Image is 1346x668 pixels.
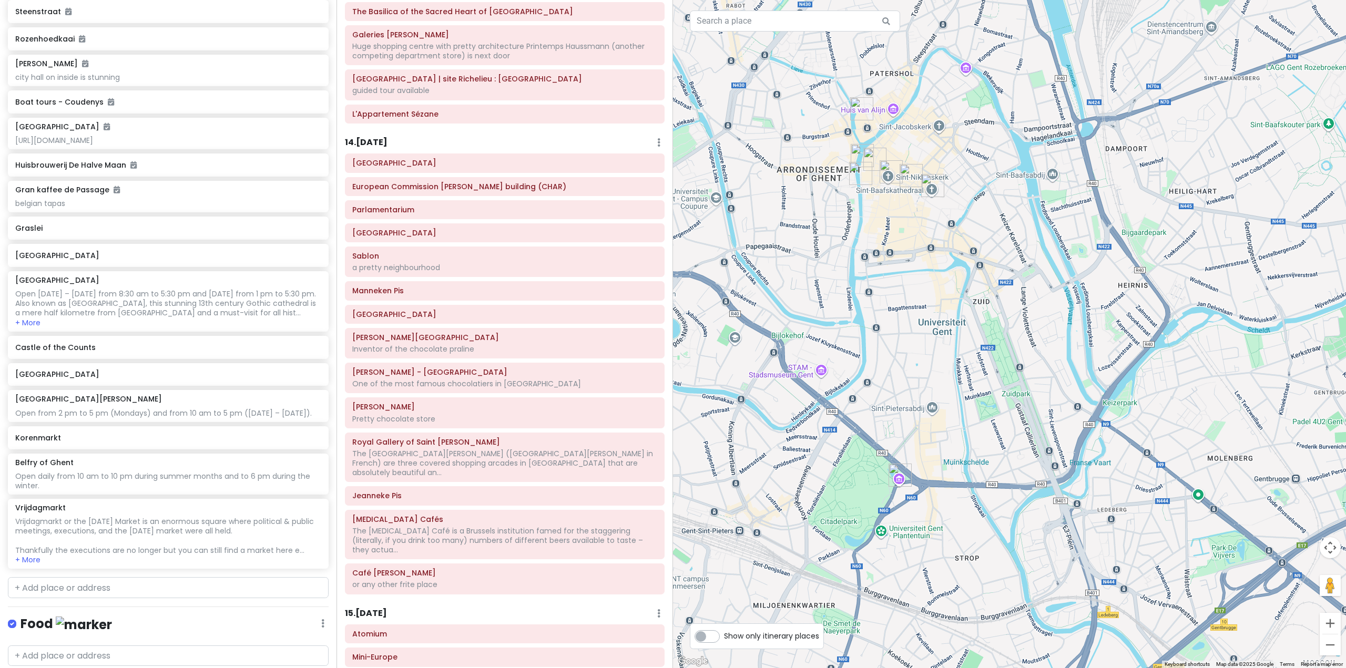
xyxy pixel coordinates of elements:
[352,30,657,39] h6: Galeries Lafayette Haussmann
[15,185,120,194] h6: Gran kaffee de Passage
[15,433,321,443] h6: Korenmarkt
[15,318,40,327] button: + More
[352,526,657,555] div: The [MEDICAL_DATA] Café is a Brussels institution famed for the staggering (literally, if you dri...
[352,414,657,424] div: Pretty chocolate store
[352,310,657,319] h6: Grand Place
[1165,661,1210,668] button: Keyboard shortcuts
[15,471,321,490] div: Open daily from 10 am to 10 pm during summer months and to 6 pm during the winter.
[352,228,657,238] h6: Royal Palace of Brussels
[900,164,923,187] div: Belfry of Ghent
[1216,661,1273,667] span: Map data ©2025 Google
[345,137,388,148] h6: 14 . [DATE]
[352,86,657,95] div: guided tour available
[15,199,321,208] div: belgian tapas
[352,437,657,447] h6: Royal Gallery of Saint Hubert
[1320,634,1341,655] button: Zoom out
[352,286,657,295] h6: Manneken Pis
[15,369,321,379] h6: [GEOGRAPHIC_DATA]
[15,394,162,404] h6: [GEOGRAPHIC_DATA][PERSON_NAME]
[352,515,657,524] h6: Delirium Cafés
[15,503,66,512] h6: Vrijdagmarkt
[15,555,40,564] button: + More
[352,7,657,16] h6: The Basilica of the Sacred Heart of Paris
[676,654,710,668] img: Google
[352,449,657,478] div: The [GEOGRAPHIC_DATA][PERSON_NAME] ([GEOGRAPHIC_DATA][PERSON_NAME] in French) are three covered s...
[8,645,329,666] input: + Add place or address
[15,275,99,285] h6: [GEOGRAPHIC_DATA]
[15,517,321,555] div: Vrijdagmarkt or the [DATE] Market is an enormous square where political & public meetings, execut...
[15,223,321,233] h6: Graslei
[690,11,900,32] input: Search a place
[345,608,387,619] h6: 15 . [DATE]
[352,580,657,589] div: or any other frite place
[130,161,137,169] i: Added to itinerary
[1301,661,1343,667] a: Report a map error
[352,491,657,500] h6: Jeanneke Pis
[15,73,321,82] div: city hall on inside is stunning
[352,205,657,214] h6: Parlamentarium
[15,458,74,467] h6: Belfry of Ghent
[352,379,657,388] div: One of the most famous chocolatiers in [GEOGRAPHIC_DATA]
[15,97,321,107] h6: Boat tours - Coudenys
[104,123,110,130] i: Added to itinerary
[15,7,321,16] h6: Steenstraat
[724,630,819,642] span: Show only itinerary places
[676,654,710,668] a: Click to see this area on Google Maps
[15,34,321,44] h6: Rozenhoedkaai
[352,263,657,272] div: a pretty neighbourhood
[849,162,872,185] div: St Michael's Bridge
[880,160,903,183] div: St. Nicholas' Cathedral
[1320,575,1341,596] button: Drag Pegman onto the map to open Street View
[65,8,72,15] i: Added to itinerary
[352,402,657,412] h6: Mary
[851,144,874,167] div: Graslei
[1320,537,1341,558] button: Map camera controls
[79,35,85,43] i: Added to itinerary
[352,568,657,578] h6: Café Georgette
[352,182,657,191] h6: European Commission Charlemagne building (CHAR)
[352,629,657,639] h6: Atomium
[352,367,657,377] h6: Pierre Marcolini - Brussel Koninginnegalerij
[352,42,657,60] div: Huge shopping centre with pretty architecture Printemps Haussmann (another competing department s...
[82,60,88,67] i: Added to itinerary
[863,148,886,171] div: Korenmarkt
[108,98,114,106] i: Added to itinerary
[352,251,657,261] h6: Sablon
[352,74,657,84] h6: Bibliothèque nationale de France | site Richelieu : Bibliothèque de Recherche
[352,109,657,119] h6: L'Appartement Sézane
[114,186,120,193] i: Added to itinerary
[15,251,321,260] h6: [GEOGRAPHIC_DATA]
[352,158,657,168] h6: Parc du Cinquantenaire
[15,59,88,68] h6: [PERSON_NAME]
[15,343,321,352] h6: Castle of the Counts
[889,464,912,487] div: Museum voor Schone Kunsten
[921,174,944,197] div: Saint Bavo's Cathedral
[15,408,321,418] div: Open from 2 pm to 5 pm (Mondays) and from 10 am to 5 pm ([DATE] – [DATE]).
[8,577,329,598] input: + Add place or address
[850,97,873,120] div: Castle of the Counts
[1320,613,1341,634] button: Zoom in
[15,136,321,145] div: [URL][DOMAIN_NAME]
[15,160,321,170] h6: Huisbrouwerij De Halve Maan
[56,616,112,633] img: marker
[21,615,112,633] h4: Food
[352,652,657,662] h6: Mini-Europe
[15,289,321,318] div: Open [DATE] – [DATE] from 8:30 am to 5:30 pm and [DATE] from 1 pm to 5:30 pm. Also known as [GEOG...
[352,333,657,342] h6: NEUHAUS Bruxelles Grand Place
[1280,661,1294,667] a: Terms
[15,122,110,131] h6: [GEOGRAPHIC_DATA]
[352,344,657,354] div: Inventor of the chocolate praline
